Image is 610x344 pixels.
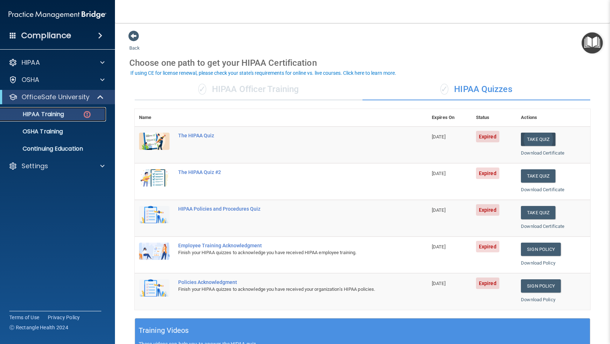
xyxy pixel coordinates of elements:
[135,79,362,100] div: HIPAA Officer Training
[9,162,105,170] a: Settings
[198,84,206,95] span: ✓
[432,171,445,176] span: [DATE]
[521,260,555,266] a: Download Policy
[432,244,445,249] span: [DATE]
[582,32,603,54] button: Open Resource Center
[362,79,590,100] div: HIPAA Quizzes
[517,109,590,127] th: Actions
[178,206,392,212] div: HIPAA Policies and Procedures Quiz
[5,145,103,152] p: Continuing Education
[178,243,392,248] div: Employee Training Acknowledgment
[476,168,499,179] span: Expired
[476,241,499,252] span: Expired
[521,187,564,192] a: Download Certificate
[129,69,397,77] button: If using CE for license renewal, please check your state's requirements for online vs. live cours...
[432,134,445,139] span: [DATE]
[476,204,499,216] span: Expired
[129,52,596,73] div: Choose one path to get your HIPAA Certification
[9,93,104,101] a: OfficeSafe University
[521,243,561,256] a: Sign Policy
[135,109,174,127] th: Name
[178,169,392,175] div: The HIPAA Quiz #2
[428,109,472,127] th: Expires On
[178,133,392,138] div: The HIPAA Quiz
[5,111,64,118] p: HIPAA Training
[5,128,63,135] p: OSHA Training
[178,285,392,294] div: Finish your HIPAA quizzes to acknowledge you have received your organization’s HIPAA policies.
[9,8,106,22] img: PMB logo
[521,150,564,156] a: Download Certificate
[129,37,140,51] a: Back
[521,279,561,293] a: Sign Policy
[432,207,445,213] span: [DATE]
[440,84,448,95] span: ✓
[9,75,105,84] a: OSHA
[432,281,445,286] span: [DATE]
[476,131,499,142] span: Expired
[521,224,564,229] a: Download Certificate
[139,324,189,337] h5: Training Videos
[178,248,392,257] div: Finish your HIPAA quizzes to acknowledge you have received HIPAA employee training.
[521,206,555,219] button: Take Quiz
[521,133,555,146] button: Take Quiz
[22,75,40,84] p: OSHA
[521,169,555,183] button: Take Quiz
[9,58,105,67] a: HIPAA
[22,93,89,101] p: OfficeSafe University
[9,324,68,331] span: Ⓒ Rectangle Health 2024
[472,109,517,127] th: Status
[178,279,392,285] div: Policies Acknowledgment
[83,110,92,119] img: danger-circle.6113f641.png
[130,70,396,75] div: If using CE for license renewal, please check your state's requirements for online vs. live cours...
[9,314,39,321] a: Terms of Use
[486,293,601,322] iframe: Drift Widget Chat Controller
[22,58,40,67] p: HIPAA
[48,314,80,321] a: Privacy Policy
[476,278,499,289] span: Expired
[21,31,71,41] h4: Compliance
[22,162,48,170] p: Settings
